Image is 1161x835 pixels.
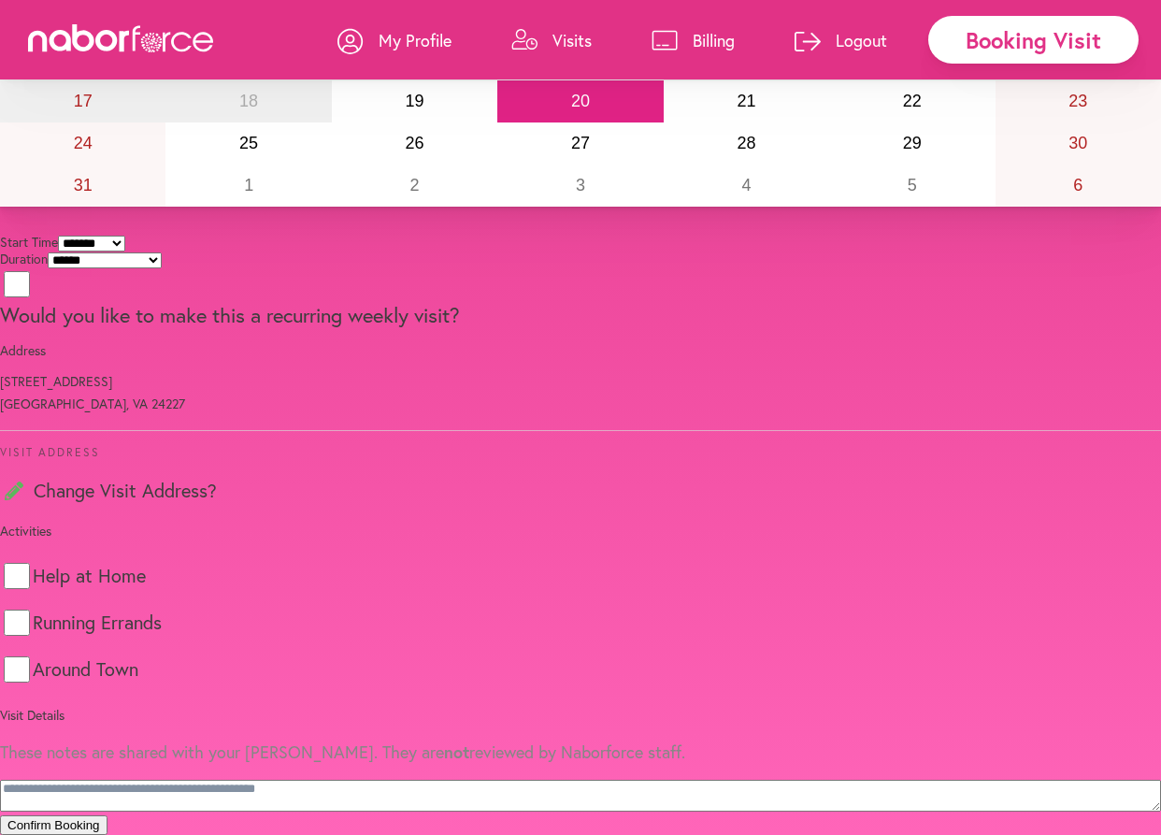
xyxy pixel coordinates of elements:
[996,165,1161,207] button: September 6, 2025
[410,176,420,194] abbr: September 2, 2025
[33,613,162,632] label: Running Errands
[795,12,887,68] a: Logout
[497,122,663,165] button: August 27, 2025
[664,165,829,207] button: September 4, 2025
[239,134,258,152] abbr: August 25, 2025
[379,29,451,51] p: My Profile
[693,29,735,51] p: Billing
[332,80,497,122] button: August 19, 2025
[552,29,592,51] p: Visits
[836,29,887,51] p: Logout
[652,12,735,68] a: Billing
[165,165,331,207] button: September 1, 2025
[829,122,995,165] button: August 29, 2025
[829,165,995,207] button: September 5, 2025
[576,176,585,194] abbr: September 3, 2025
[928,16,1139,64] div: Booking Visit
[406,92,424,110] abbr: August 19, 2025
[74,92,93,110] abbr: August 17, 2025
[332,165,497,207] button: September 2, 2025
[444,741,469,763] strong: not
[741,176,751,194] abbr: September 4, 2025
[829,80,995,122] button: August 22, 2025
[74,134,93,152] abbr: August 24, 2025
[74,176,93,194] abbr: August 31, 2025
[1068,134,1087,152] abbr: August 30, 2025
[406,134,424,152] abbr: August 26, 2025
[33,660,138,679] label: Around Town
[996,122,1161,165] button: August 30, 2025
[1073,176,1082,194] abbr: September 6, 2025
[511,12,592,68] a: Visits
[996,80,1161,122] button: August 23, 2025
[908,176,917,194] abbr: September 5, 2025
[33,567,146,585] label: Help at Home
[571,134,590,152] abbr: August 27, 2025
[332,122,497,165] button: August 26, 2025
[244,176,253,194] abbr: September 1, 2025
[497,80,663,122] button: August 20, 2025
[571,92,590,110] abbr: August 20, 2025
[903,134,922,152] abbr: August 29, 2025
[239,92,258,110] abbr: August 18, 2025
[664,80,829,122] button: August 21, 2025
[737,92,755,110] abbr: August 21, 2025
[903,92,922,110] abbr: August 22, 2025
[337,12,451,68] a: My Profile
[737,134,755,152] abbr: August 28, 2025
[1068,92,1087,110] abbr: August 23, 2025
[165,122,331,165] button: August 25, 2025
[664,122,829,165] button: August 28, 2025
[497,165,663,207] button: September 3, 2025
[165,80,331,122] button: August 18, 2025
